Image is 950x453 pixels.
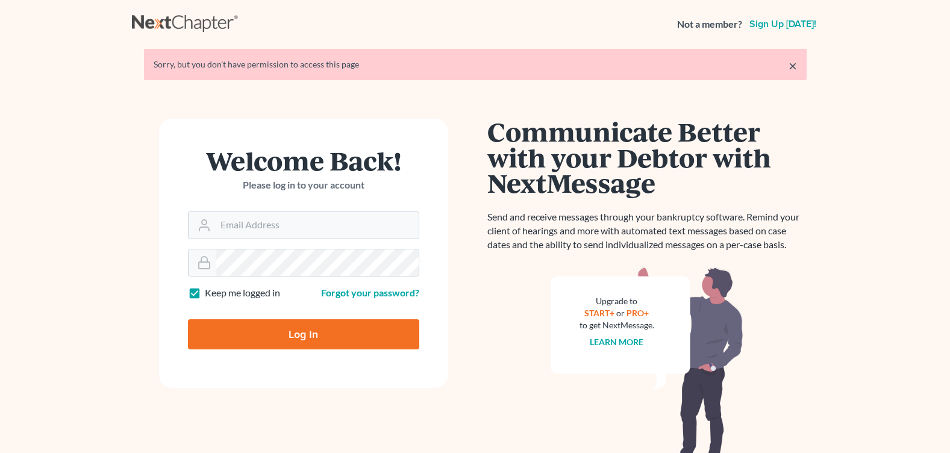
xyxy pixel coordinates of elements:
a: START+ [584,308,614,318]
p: Send and receive messages through your bankruptcy software. Remind your client of hearings and mo... [487,210,807,252]
div: to get NextMessage. [580,319,654,331]
label: Keep me logged in [205,286,280,300]
input: Email Address [216,212,419,239]
p: Please log in to your account [188,178,419,192]
strong: Not a member? [677,17,742,31]
div: Sorry, but you don't have permission to access this page [154,58,797,70]
a: × [789,58,797,73]
span: or [616,308,625,318]
a: PRO+ [627,308,649,318]
a: Sign up [DATE]! [747,19,819,29]
input: Log In [188,319,419,349]
h1: Welcome Back! [188,148,419,173]
div: Upgrade to [580,295,654,307]
h1: Communicate Better with your Debtor with NextMessage [487,119,807,196]
a: Forgot your password? [321,287,419,298]
a: Learn more [590,337,643,347]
